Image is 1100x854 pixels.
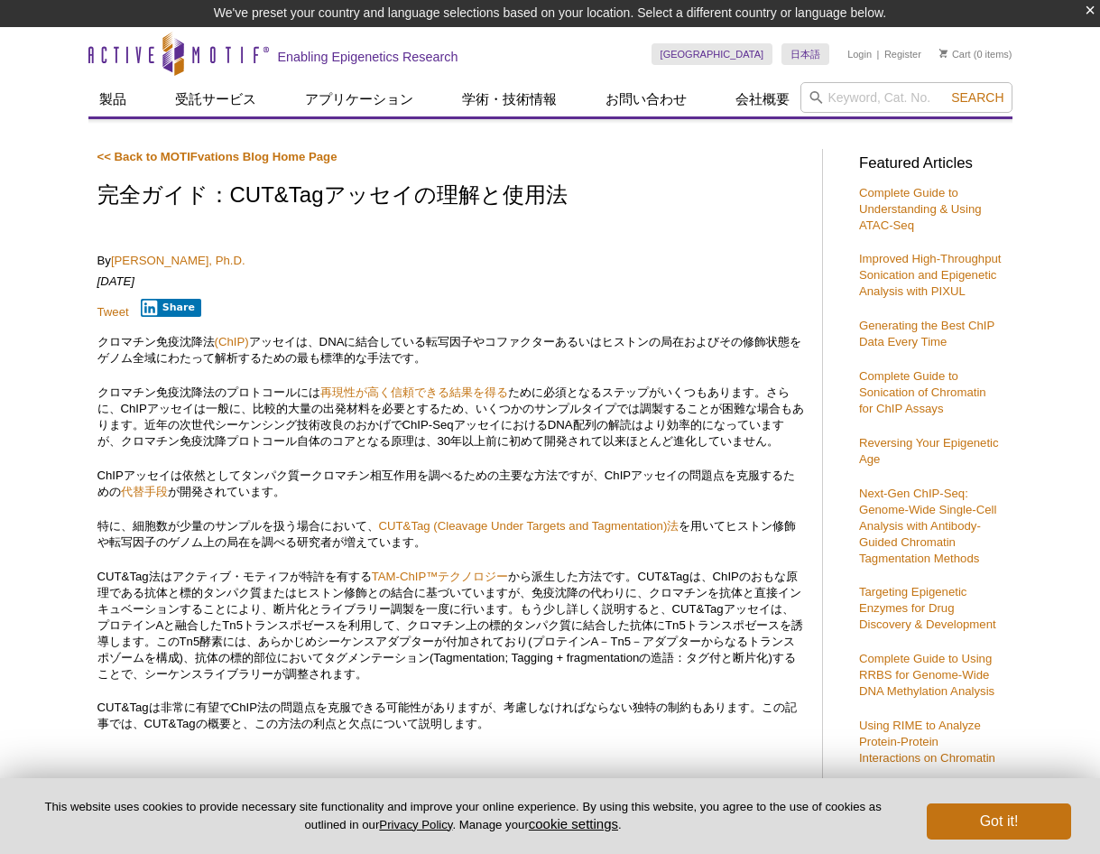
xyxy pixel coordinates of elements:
img: Your Cart [939,49,947,58]
a: Login [847,48,872,60]
a: お問い合わせ [595,82,698,116]
a: Tweet [97,305,129,319]
a: Register [884,48,921,60]
a: 学術・技術情報 [451,82,568,116]
a: TAM-ChIP™テクノロジー [372,570,509,583]
a: [PERSON_NAME], Ph.D. [111,254,245,267]
a: (ChIP) [215,335,249,348]
a: Next-Gen ChIP-Seq: Genome-Wide Single-Cell Analysis with Antibody-Guided Chromatin Tagmentation M... [859,487,996,565]
a: 製品 [88,82,137,116]
a: Generating the Best ChIP Data Every Time [859,319,994,348]
h2: Enabling Epigenetics Research [278,49,458,65]
a: CUT&Tag (Cleavage Under Targets and Tagmentation)法 [379,519,679,533]
h1: 完全ガイド：CUT&Tagアッセイの理解と使用法 [97,183,804,209]
p: This website uses cookies to provide necessary site functionality and improve your online experie... [29,799,897,833]
button: Share [141,299,201,317]
em: [DATE] [97,274,135,288]
a: [GEOGRAPHIC_DATA] [652,43,773,65]
p: クロマチン免疫沈降法のプロトコールには ために必須となるステップがいくつもあります。さらに、ChIPアッセイは一般に、比較的大量の出発材料を必要とするため、いくつかのサンプルタイプでは調製するこ... [97,385,804,450]
p: クロマチン免疫沈降法 アッセイは、DNAに結合している転写因子やコファクターあるいはヒストンの局在およびその修飾状態をゲノム全域にわたって解析するための最も標準的な手法です。 [97,334,804,367]
a: Using RIME to Analyze Protein-Protein Interactions on Chromatin [859,719,995,765]
a: 日本語 [781,43,829,65]
a: Privacy Policy [379,818,452,831]
li: (0 items) [939,43,1012,65]
a: 再現性が高く信頼できる結果を得る [320,385,508,399]
a: Cart [939,48,971,60]
h3: Featured Articles [859,156,1003,172]
p: CUT&Tag法はアクティブ・モティフが特許を有する から派生した方法です。CUT&Tagは、ChIPのおもな原理である抗体と標的タンパク質またはヒストン修飾との結合に基づいていますが、免疫沈降... [97,569,804,682]
p: By [97,253,804,269]
a: Complete Guide to Sonication of Chromatin for ChIP Assays [859,369,986,415]
a: << Back to MOTIFvations Blog Home Page [97,150,337,163]
p: 特に、細胞数が少量のサンプルを扱う場合において、 を用いてヒストン修飾や転写因子のゲノム上の局在を調べる研究者が増えています。 [97,518,804,551]
a: Improved High-Throughput Sonication and Epigenetic Analysis with PIXUL [859,252,1002,298]
button: Got it! [927,803,1071,840]
a: Reversing Your Epigenetic Age [859,436,999,466]
a: Complete Guide to Using RRBS for Genome-Wide DNA Methylation Analysis [859,652,994,698]
a: 代替手段 [121,485,168,498]
p: ChIPアッセイは依然としてタンパク質ークロマチン相互作用を調べるための主要な方法ですが、ChIPアッセイの問題点を克服するための が開発されています。 [97,468,804,500]
p: CUT&Tagは非常に有望でChIP法の問題点を克服できる可能性がありますが、考慮しなければならない独特の制約もあります。この記事では、CUT&Tagの概要と、この方法の利点と欠点について説明します。 [97,700,804,732]
input: Keyword, Cat. No. [800,82,1012,113]
a: 受託サービス [164,82,267,116]
a: Complete Guide to Understanding & Using ATAC-Seq [859,186,982,232]
button: Search [946,89,1009,106]
a: 会社概要 [725,82,800,116]
button: cookie settings [529,816,618,831]
a: アプリケーション [294,82,424,116]
a: Targeting Epigenetic Enzymes for Drug Discovery & Development [859,585,996,631]
li: | [877,43,880,65]
span: Search [951,90,1003,105]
